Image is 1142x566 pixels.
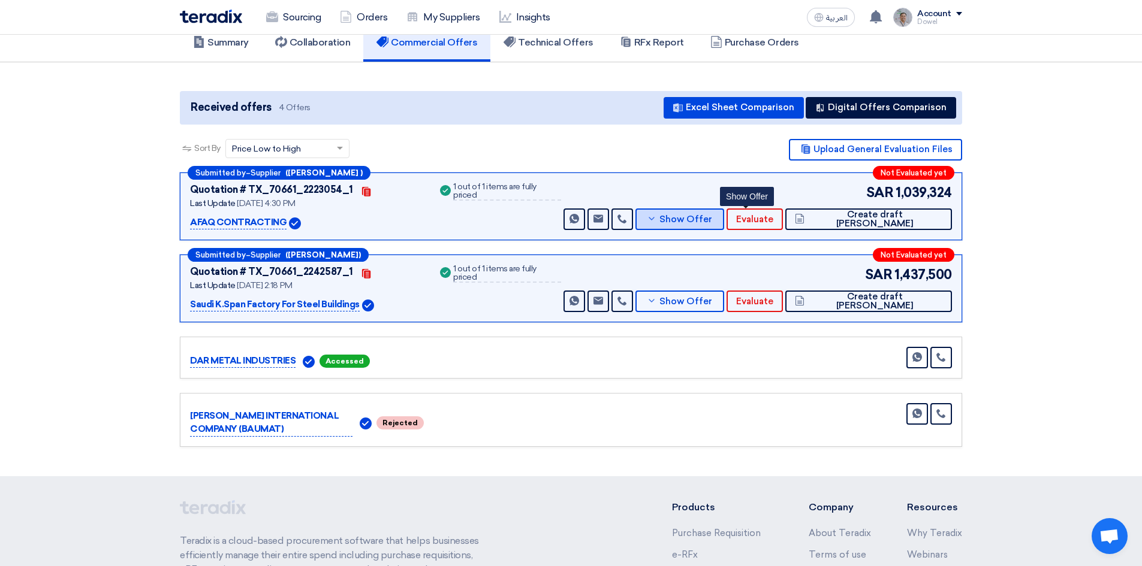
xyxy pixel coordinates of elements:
span: [DATE] 2:18 PM [237,280,292,290]
div: Account [917,9,951,19]
p: DAR METAL INDUSTRIES [190,354,296,368]
span: Show Offer [659,297,712,306]
a: Terms of use [809,549,866,560]
span: Submitted by [195,251,246,259]
span: Received offers [191,99,272,116]
span: [DATE] 4:30 PM [237,198,295,208]
button: العربية [807,8,855,27]
h5: Purchase Orders [710,37,799,49]
a: e-RFx [672,549,698,560]
img: Verified Account [362,299,374,311]
b: ([PERSON_NAME] ) [285,169,363,177]
li: Company [809,500,871,514]
a: Sourcing [257,4,330,31]
div: Quotation # TX_70661_2223054_1 [190,183,353,197]
button: Create draft [PERSON_NAME] [785,208,952,230]
span: Not Evaluated yet [881,169,947,177]
button: Evaluate [727,208,783,230]
span: SAR [865,265,893,284]
h5: Commercial Offers [376,37,477,49]
span: Create draft [PERSON_NAME] [807,210,942,228]
p: Saudi K.Span Factory For Steel Buildings [190,298,360,312]
li: Resources [907,500,962,514]
h5: Collaboration [275,37,351,49]
span: العربية [826,14,848,22]
b: ([PERSON_NAME]) [285,251,361,259]
span: Show Offer [659,215,712,224]
span: Sort By [194,142,221,155]
div: Quotation # TX_70661_2242587_1 [190,265,353,279]
button: Show Offer [635,290,724,312]
a: My Suppliers [397,4,489,31]
span: Last Update [190,198,236,208]
a: Collaboration [262,23,364,62]
div: Dowel [917,19,962,25]
button: Excel Sheet Comparison [664,97,804,119]
a: Open chat [1092,518,1128,554]
span: Supplier [251,251,281,259]
div: – [188,248,369,262]
a: RFx Report [607,23,697,62]
img: Verified Account [303,356,315,368]
a: About Teradix [809,528,871,538]
a: Why Teradix [907,528,962,538]
a: Webinars [907,549,948,560]
div: 1 out of 1 items are fully priced [453,183,561,201]
p: [PERSON_NAME] INTERNATIONAL COMPANY (BAUMAT) [190,409,352,437]
span: SAR [866,183,894,202]
h5: Technical Offers [504,37,593,49]
a: Technical Offers [490,23,606,62]
div: Show Offer [720,187,774,206]
h5: Summary [193,37,249,49]
p: AFAQ CONTRACTING [190,216,287,230]
a: Commercial Offers [363,23,490,62]
a: Purchase Orders [697,23,812,62]
button: Evaluate [727,290,783,312]
span: 4 Offers [279,102,311,113]
span: Rejected [376,416,424,429]
span: Price Low to High [232,143,301,155]
img: Verified Account [360,417,372,429]
span: Not Evaluated yet [881,251,947,259]
img: IMG_1753965247717.jpg [893,8,912,27]
button: Digital Offers Comparison [806,97,956,119]
a: Orders [330,4,397,31]
h5: RFx Report [620,37,684,49]
span: Evaluate [736,297,773,306]
span: Evaluate [736,215,773,224]
span: 1,039,324 [896,183,952,202]
span: Submitted by [195,169,246,177]
a: Summary [180,23,262,62]
span: Accessed [320,355,370,368]
span: 1,437,500 [894,265,952,284]
div: – [188,166,370,180]
a: Purchase Requisition [672,528,761,538]
a: Insights [490,4,560,31]
span: Last Update [190,280,236,290]
img: Teradix logo [180,10,242,23]
button: Show Offer [635,208,724,230]
span: Create draft [PERSON_NAME] [807,292,942,310]
img: Verified Account [289,217,301,229]
button: Upload General Evaluation Files [789,139,962,161]
button: Create draft [PERSON_NAME] [785,290,952,312]
span: Supplier [251,169,281,177]
li: Products [672,500,773,514]
div: 1 out of 1 items are fully priced [453,265,561,283]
